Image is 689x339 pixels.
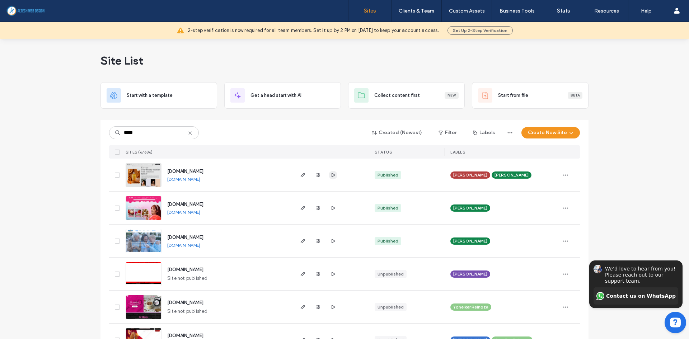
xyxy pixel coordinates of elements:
a: [DOMAIN_NAME] [167,209,200,215]
div: Start with a template [100,82,217,109]
div: Start from fileBeta [472,82,589,109]
button: Create New Site [521,127,580,138]
span: Get a head start with AI [250,92,301,99]
div: Published [378,238,398,244]
span: LABELS [450,150,465,155]
a: [DOMAIN_NAME] [167,333,203,338]
label: Business Tools [500,8,535,14]
div: Unpublished [378,271,404,277]
span: Start from file [498,92,528,99]
div: Get a head start with AI [224,82,341,109]
a: [DOMAIN_NAME] [167,169,203,174]
a: [DOMAIN_NAME] [167,235,203,240]
label: Help [641,8,652,14]
span: [PERSON_NAME] [495,172,529,178]
span: Yoneiker Reinoza [453,304,488,310]
a: [DOMAIN_NAME] [167,243,200,248]
div: Published [378,172,398,178]
button: Set Up 2-Step Verification [447,26,513,35]
div: Collect content firstNew [348,82,465,109]
label: Sites [364,8,376,14]
button: Created (Newest) [366,127,428,138]
span: 2-step verification is now required for all team members. Set it up by 2 PM on [DATE] to keep you... [188,27,439,34]
span: Start with a template [127,92,173,99]
a: [DOMAIN_NAME] [167,176,200,182]
div: Published [378,205,398,211]
iframe: OpenWidget widget [580,218,689,339]
span: Site not published [167,308,208,315]
label: Stats [557,8,570,14]
label: Custom Assets [449,8,485,14]
span: SITES (6/686) [126,150,153,155]
span: [PERSON_NAME] [453,238,487,244]
div: Unpublished [378,304,404,310]
span: STATUS [375,150,392,155]
label: Clients & Team [399,8,434,14]
a: [DOMAIN_NAME] [167,300,203,305]
button: Labels [467,127,501,138]
span: Site not published [167,275,208,282]
a: [DOMAIN_NAME] [167,267,203,272]
span: Site List [100,53,143,68]
label: Resources [594,8,619,14]
span: [PERSON_NAME] [453,205,487,211]
span: [PERSON_NAME] [453,172,487,178]
span: [PERSON_NAME] [453,271,487,277]
div: New [445,92,459,99]
span: Collect content first [374,92,420,99]
div: Beta [568,92,582,99]
a: [DOMAIN_NAME] [167,202,203,207]
button: Filter [431,127,464,138]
